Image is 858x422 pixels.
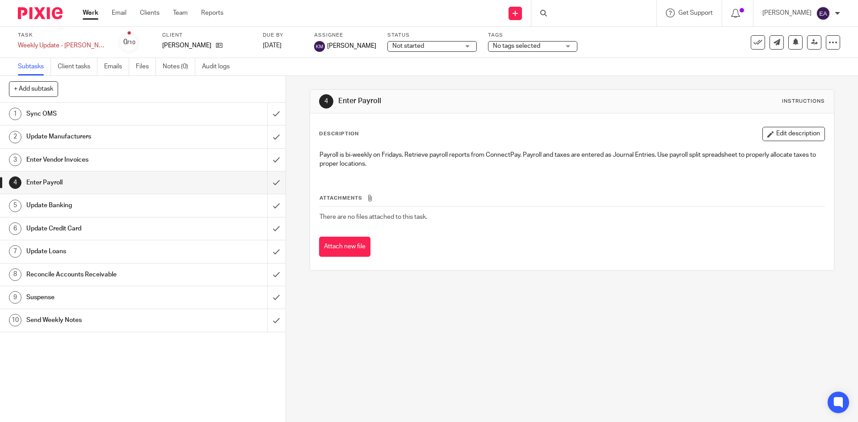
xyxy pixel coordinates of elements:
a: Subtasks [18,58,51,75]
p: Description [319,130,359,138]
span: No tags selected [493,43,540,49]
span: [DATE] [263,42,282,49]
div: 0 [123,37,135,47]
p: Payroll is bi-weekly on Fridays. Retrieve payroll reports from ConnectPay. Payroll and taxes are ... [320,150,824,169]
div: 7 [9,245,21,258]
h1: Enter Payroll [26,176,181,189]
label: Status [387,32,477,39]
button: + Add subtask [9,81,58,96]
a: Files [136,58,156,75]
h1: Update Manufacturers [26,130,181,143]
div: 3 [9,154,21,166]
button: Edit description [762,127,825,141]
label: Tags [488,32,577,39]
img: svg%3E [816,6,830,21]
span: Not started [392,43,424,49]
h1: Update Loans [26,245,181,258]
div: 4 [9,176,21,189]
p: [PERSON_NAME] [162,41,211,50]
span: Get Support [678,10,713,16]
h1: Enter Vendor Invoices [26,153,181,167]
h1: Update Banking [26,199,181,212]
a: Reports [201,8,223,17]
div: Weekly Update - [PERSON_NAME] 2 [18,41,107,50]
div: 5 [9,200,21,212]
a: Notes (0) [163,58,195,75]
span: Attachments [320,196,362,201]
img: Pixie [18,7,63,19]
a: Clients [140,8,160,17]
a: Emails [104,58,129,75]
div: 2 [9,131,21,143]
img: svg%3E [314,41,325,52]
a: Client tasks [58,58,97,75]
span: There are no files attached to this task. [320,214,427,220]
a: Team [173,8,188,17]
h1: Update Credit Card [26,222,181,235]
div: 9 [9,291,21,304]
label: Client [162,32,252,39]
a: Audit logs [202,58,236,75]
h1: Enter Payroll [338,96,591,106]
a: Email [112,8,126,17]
h1: Reconcile Accounts Receivable [26,268,181,281]
div: 1 [9,108,21,120]
h1: Send Weekly Notes [26,313,181,327]
div: 4 [319,94,333,109]
p: [PERSON_NAME] [762,8,812,17]
div: Weekly Update - Fligor 2 [18,41,107,50]
div: 10 [9,314,21,326]
span: [PERSON_NAME] [327,42,376,50]
a: Work [83,8,98,17]
div: Instructions [782,98,825,105]
button: Attach new file [319,237,370,257]
h1: Sync OMS [26,107,181,121]
div: 8 [9,268,21,281]
small: /10 [127,40,135,45]
label: Assignee [314,32,376,39]
div: 6 [9,222,21,235]
label: Task [18,32,107,39]
h1: Suspense [26,291,181,304]
label: Due by [263,32,303,39]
